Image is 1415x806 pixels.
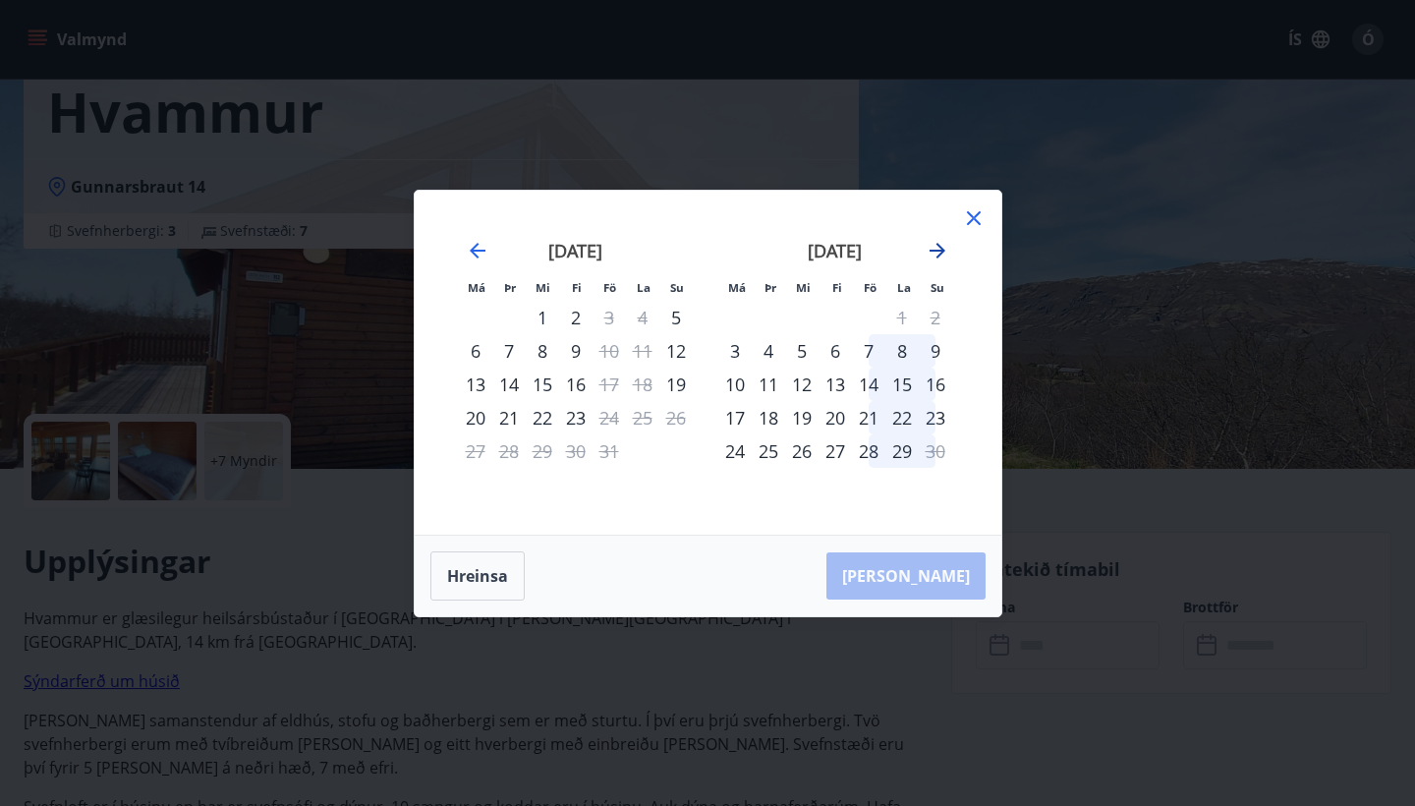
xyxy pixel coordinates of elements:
td: fimmtudagur, 16. október 2025 [559,368,593,401]
small: Fi [832,280,842,295]
div: 23 [559,401,593,434]
strong: [DATE] [548,239,602,262]
div: 6 [819,334,852,368]
div: 19 [785,401,819,434]
div: 24 [718,434,752,468]
td: föstudagur, 28. nóvember 2025 [852,434,885,468]
td: mánudagur, 24. nóvember 2025 [718,434,752,468]
div: 11 [752,368,785,401]
td: miðvikudagur, 1. október 2025 [526,301,559,334]
td: laugardagur, 29. nóvember 2025 [885,434,919,468]
div: 23 [919,401,952,434]
div: Calendar [438,214,978,511]
td: fimmtudagur, 13. nóvember 2025 [819,368,852,401]
td: fimmtudagur, 9. október 2025 [559,334,593,368]
div: Aðeins útritun í boði [919,434,952,468]
td: Not available. sunnudagur, 2. nóvember 2025 [919,301,952,334]
td: laugardagur, 8. nóvember 2025 [885,334,919,368]
td: Not available. föstudagur, 3. október 2025 [593,301,626,334]
td: fimmtudagur, 2. október 2025 [559,301,593,334]
td: Not available. laugardagur, 11. október 2025 [626,334,659,368]
div: 17 [718,401,752,434]
td: fimmtudagur, 23. október 2025 [559,401,593,434]
button: Hreinsa [430,551,525,601]
div: 8 [885,334,919,368]
div: Aðeins innritun í boði [659,368,693,401]
td: mánudagur, 3. nóvember 2025 [718,334,752,368]
div: 13 [819,368,852,401]
td: Not available. laugardagur, 18. október 2025 [626,368,659,401]
div: Aðeins útritun í boði [593,334,626,368]
td: laugardagur, 22. nóvember 2025 [885,401,919,434]
div: 8 [526,334,559,368]
div: 25 [752,434,785,468]
td: þriðjudagur, 7. október 2025 [492,334,526,368]
div: Aðeins innritun í boði [718,334,752,368]
td: sunnudagur, 16. nóvember 2025 [919,368,952,401]
td: Not available. sunnudagur, 26. október 2025 [659,401,693,434]
small: La [637,280,651,295]
div: 5 [785,334,819,368]
div: 28 [852,434,885,468]
td: sunnudagur, 9. nóvember 2025 [919,334,952,368]
td: þriðjudagur, 21. október 2025 [492,401,526,434]
td: mánudagur, 13. október 2025 [459,368,492,401]
td: fimmtudagur, 20. nóvember 2025 [819,401,852,434]
div: 26 [785,434,819,468]
td: Not available. föstudagur, 17. október 2025 [593,368,626,401]
div: 14 [492,368,526,401]
div: 27 [819,434,852,468]
td: þriðjudagur, 14. október 2025 [492,368,526,401]
td: miðvikudagur, 8. október 2025 [526,334,559,368]
td: Not available. þriðjudagur, 28. október 2025 [492,434,526,468]
td: mánudagur, 6. október 2025 [459,334,492,368]
small: Fö [603,280,616,295]
td: þriðjudagur, 25. nóvember 2025 [752,434,785,468]
div: 10 [718,368,752,401]
strong: [DATE] [808,239,862,262]
small: Þr [504,280,516,295]
div: 22 [526,401,559,434]
div: 13 [459,368,492,401]
small: Mi [796,280,811,295]
td: fimmtudagur, 27. nóvember 2025 [819,434,852,468]
td: miðvikudagur, 5. nóvember 2025 [785,334,819,368]
small: Fi [572,280,582,295]
div: 20 [819,401,852,434]
td: sunnudagur, 12. október 2025 [659,334,693,368]
td: sunnudagur, 23. nóvember 2025 [919,401,952,434]
td: Not available. föstudagur, 10. október 2025 [593,334,626,368]
small: Má [468,280,485,295]
td: laugardagur, 15. nóvember 2025 [885,368,919,401]
td: föstudagur, 14. nóvember 2025 [852,368,885,401]
td: mánudagur, 20. október 2025 [459,401,492,434]
div: Move forward to switch to the next month. [926,239,949,262]
div: Aðeins innritun í boði [659,334,693,368]
td: miðvikudagur, 22. október 2025 [526,401,559,434]
td: miðvikudagur, 19. nóvember 2025 [785,401,819,434]
td: föstudagur, 7. nóvember 2025 [852,334,885,368]
div: 15 [885,368,919,401]
div: Move backward to switch to the previous month. [466,239,489,262]
div: 4 [752,334,785,368]
div: 7 [852,334,885,368]
div: 16 [559,368,593,401]
div: 21 [492,401,526,434]
div: 16 [919,368,952,401]
td: Not available. fimmtudagur, 30. október 2025 [559,434,593,468]
td: Not available. laugardagur, 4. október 2025 [626,301,659,334]
small: Su [931,280,944,295]
td: sunnudagur, 5. október 2025 [659,301,693,334]
small: Su [670,280,684,295]
td: Not available. miðvikudagur, 29. október 2025 [526,434,559,468]
td: þriðjudagur, 4. nóvember 2025 [752,334,785,368]
td: Not available. föstudagur, 24. október 2025 [593,401,626,434]
small: Má [728,280,746,295]
td: mánudagur, 10. nóvember 2025 [718,368,752,401]
div: Aðeins innritun í boði [659,301,693,334]
div: 9 [559,334,593,368]
td: Not available. mánudagur, 27. október 2025 [459,434,492,468]
div: 22 [885,401,919,434]
div: 20 [459,401,492,434]
td: föstudagur, 21. nóvember 2025 [852,401,885,434]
